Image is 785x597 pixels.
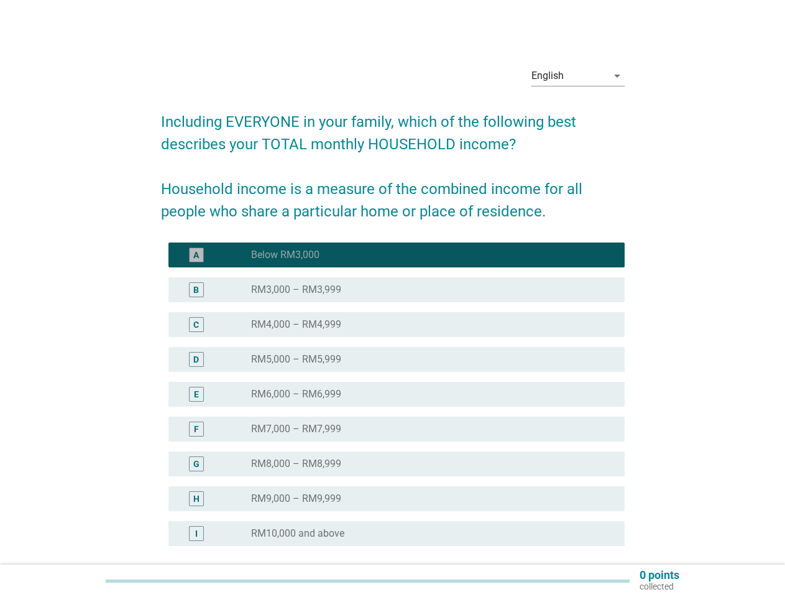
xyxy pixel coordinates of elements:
label: RM4,000 – RM4,999 [251,318,341,331]
div: H [193,493,200,506]
div: F [194,423,199,436]
label: RM8,000 – RM8,999 [251,458,341,470]
label: Below RM3,000 [251,249,319,261]
p: collected [640,581,679,592]
label: RM10,000 and above [251,527,344,540]
div: C [193,318,199,331]
label: RM7,000 – RM7,999 [251,423,341,435]
div: A [193,249,199,262]
div: G [193,458,200,471]
label: RM3,000 – RM3,999 [251,284,341,296]
div: English [531,70,564,81]
label: RM9,000 – RM9,999 [251,493,341,505]
label: RM6,000 – RM6,999 [251,388,341,400]
i: arrow_drop_down [610,68,625,83]
h2: Including EVERYONE in your family, which of the following best describes your TOTAL monthly HOUSE... [161,98,625,223]
div: B [193,284,199,297]
p: 0 points [640,570,679,581]
div: E [194,388,199,401]
div: I [195,527,198,540]
label: RM5,000 – RM5,999 [251,353,341,366]
div: D [193,353,199,366]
